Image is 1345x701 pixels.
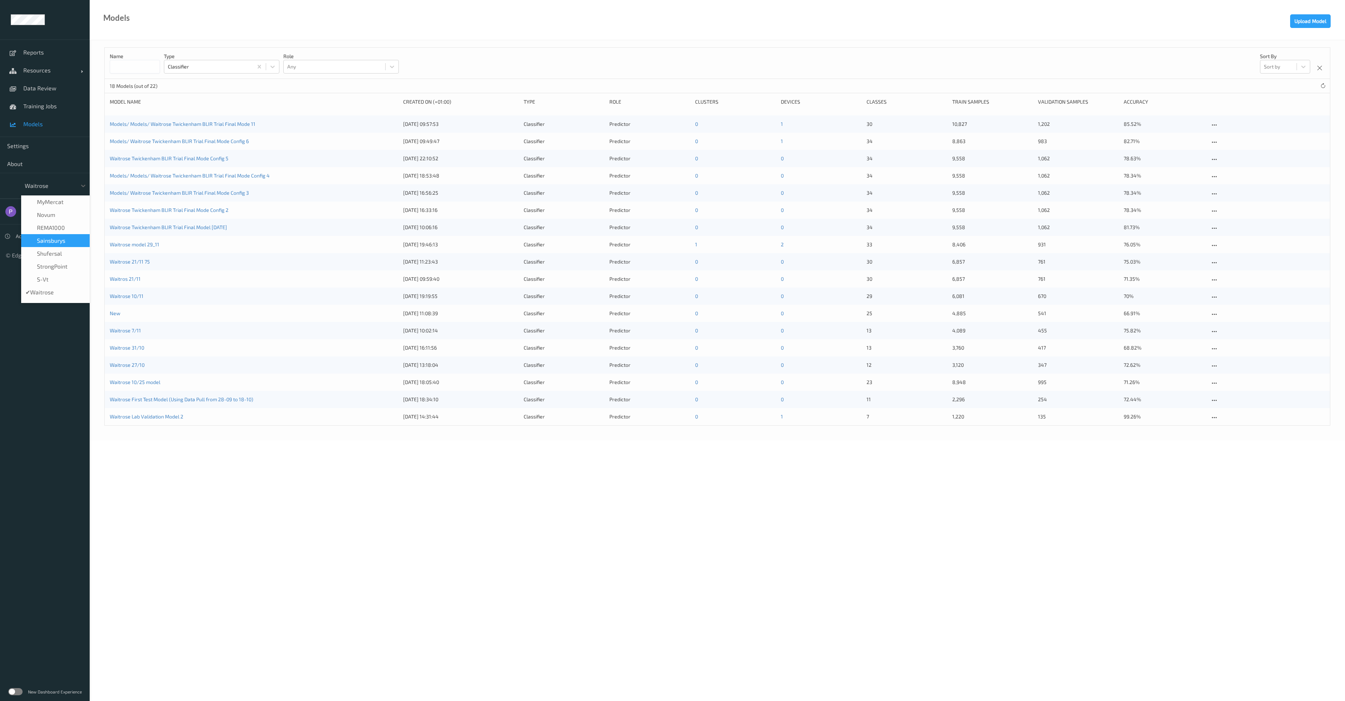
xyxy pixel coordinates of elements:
[110,259,150,265] a: Waitrose 21/11 75
[1124,293,1204,300] p: 70%
[952,379,1033,386] p: 8,948
[952,189,1033,196] p: 9,558
[403,172,519,179] div: [DATE] 18:53:48
[609,224,690,231] div: Predictor
[1124,189,1204,196] p: 78.34%
[781,190,784,196] a: 0
[867,379,947,386] p: 23
[403,361,519,369] div: [DATE] 13:18:04
[110,241,159,247] a: Waitrose model 29_11
[781,379,784,385] a: 0
[1124,138,1204,145] p: 82.71%
[695,345,698,351] a: 0
[403,120,519,128] div: [DATE] 09:57:53
[867,310,947,317] p: 25
[403,293,519,300] div: [DATE] 19:19:55
[110,362,145,368] a: Waitrose 27/10
[781,207,784,213] a: 0
[524,241,604,248] div: Classifier
[103,14,130,22] div: Models
[609,98,690,105] div: Role
[110,327,141,333] a: Waitrose 7/11
[695,310,698,316] a: 0
[1124,344,1204,351] p: 68.82%
[524,189,604,196] div: Classifier
[609,361,690,369] div: Predictor
[1038,120,1119,128] p: 1,202
[1290,14,1331,28] button: Upload Model
[781,155,784,161] a: 0
[952,224,1033,231] p: 9,558
[1124,172,1204,179] p: 78.34%
[695,207,698,213] a: 0
[1124,275,1204,283] p: 71.35%
[695,396,698,402] a: 0
[952,138,1033,145] p: 8,863
[110,82,164,90] p: 18 Models (out of 22)
[110,276,141,282] a: Waitros 21/11
[403,344,519,351] div: [DATE] 16:11:56
[781,172,784,179] a: 0
[867,138,947,145] p: 34
[695,241,697,247] a: 1
[1038,413,1119,420] p: 135
[110,190,249,196] a: Models/ Waitrose Twickenham BLIR Trial Final Mode Config 3
[524,275,604,283] div: Classifier
[952,120,1033,128] p: 10,827
[110,396,253,402] a: Waitrose First Test Model (Using Data Pull from 28-09 to 18-10)
[952,327,1033,334] p: 4,089
[524,413,604,420] div: Classifier
[1038,224,1119,231] p: 1,062
[867,224,947,231] p: 34
[1038,155,1119,162] p: 1,062
[867,172,947,179] p: 34
[952,258,1033,265] p: 6,857
[952,310,1033,317] p: 4,885
[524,310,604,317] div: Classifier
[110,121,255,127] a: Models/ Models/ Waitrose Twickenham BLIR Trial Final Mode 11
[867,275,947,283] p: 30
[524,172,604,179] div: Classifier
[524,258,604,265] div: Classifier
[781,259,784,265] a: 0
[524,361,604,369] div: Classifier
[524,379,604,386] div: Classifier
[609,344,690,351] div: Predictor
[781,413,783,420] a: 1
[524,344,604,351] div: Classifier
[1124,379,1204,386] p: 71.26%
[110,155,228,161] a: Waitrose Twickenham BLIR Trial Final Mode Config 5
[609,138,690,145] div: Predictor
[403,396,519,403] div: [DATE] 18:34:10
[867,258,947,265] p: 30
[524,155,604,162] div: Classifier
[1038,275,1119,283] p: 761
[695,172,698,179] a: 0
[403,207,519,214] div: [DATE] 16:33:16
[867,241,947,248] p: 33
[867,189,947,196] p: 34
[952,293,1033,300] p: 6,081
[952,241,1033,248] p: 8,406
[609,241,690,248] div: Predictor
[609,155,690,162] div: Predictor
[110,310,121,316] a: New
[867,98,947,105] div: Classes
[609,207,690,214] div: Predictor
[609,172,690,179] div: Predictor
[524,293,604,300] div: Classifier
[781,310,784,316] a: 0
[781,345,784,351] a: 0
[695,138,698,144] a: 0
[1124,258,1204,265] p: 75.03%
[403,189,519,196] div: [DATE] 16:56:25
[781,241,784,247] a: 2
[781,396,784,402] a: 0
[952,207,1033,214] p: 9,558
[1038,361,1119,369] p: 347
[110,345,144,351] a: Waitrose 31/10
[1038,98,1119,105] div: Validation Samples
[695,190,698,196] a: 0
[1038,172,1119,179] p: 1,062
[867,361,947,369] p: 12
